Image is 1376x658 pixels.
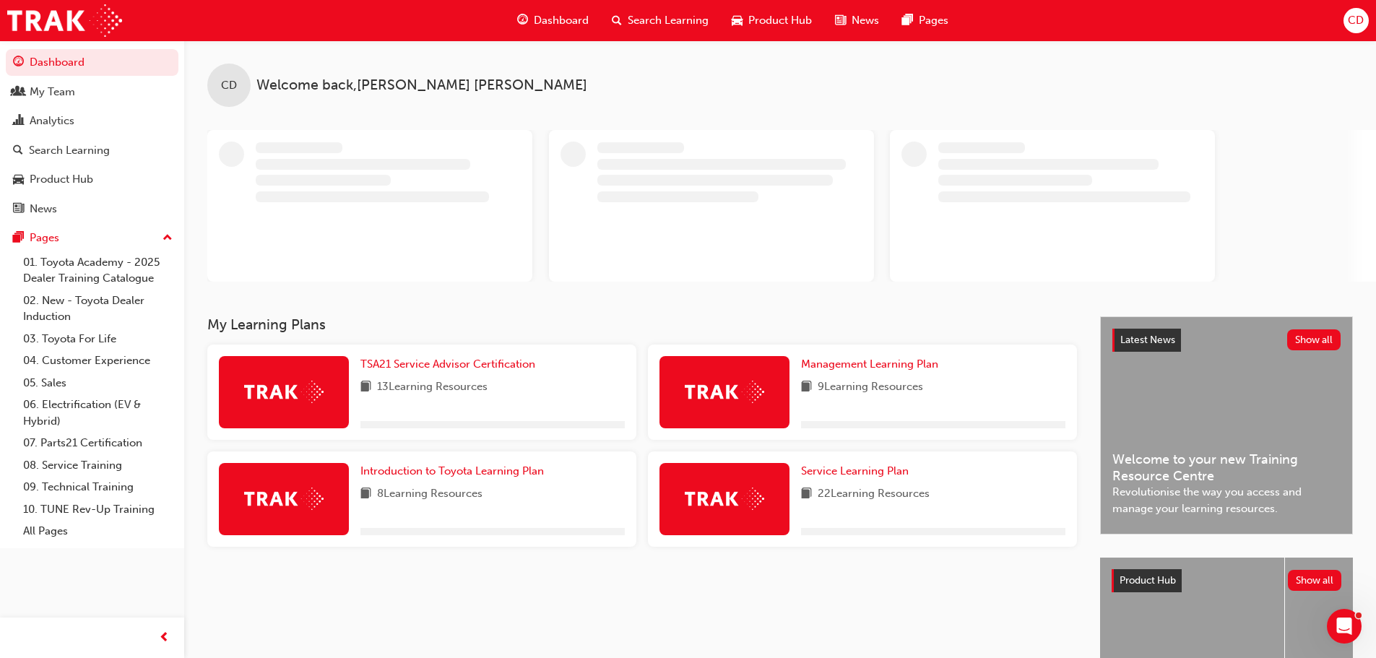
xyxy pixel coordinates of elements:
span: guage-icon [517,12,528,30]
div: News [30,201,57,217]
div: My Team [30,84,75,100]
span: news-icon [13,203,24,216]
span: Latest News [1120,334,1175,346]
a: Product Hub [6,166,178,193]
span: Service Learning Plan [801,464,909,477]
a: Latest NewsShow allWelcome to your new Training Resource CentreRevolutionise the way you access a... [1100,316,1353,534]
a: All Pages [17,520,178,542]
span: pages-icon [13,232,24,245]
span: 22 Learning Resources [818,485,930,503]
div: Analytics [30,113,74,129]
a: search-iconSearch Learning [600,6,720,35]
span: car-icon [13,173,24,186]
span: Product Hub [748,12,812,29]
a: 04. Customer Experience [17,350,178,372]
a: news-iconNews [823,6,891,35]
span: CD [221,77,237,94]
span: Search Learning [628,12,709,29]
a: 09. Technical Training [17,476,178,498]
a: Service Learning Plan [801,463,914,480]
span: guage-icon [13,56,24,69]
div: Product Hub [30,171,93,188]
a: Introduction to Toyota Learning Plan [360,463,550,480]
a: 06. Electrification (EV & Hybrid) [17,394,178,432]
a: Search Learning [6,137,178,164]
span: book-icon [801,378,812,397]
div: Pages [30,230,59,246]
div: Search Learning [29,142,110,159]
a: 10. TUNE Rev-Up Training [17,498,178,521]
a: pages-iconPages [891,6,960,35]
span: Revolutionise the way you access and manage your learning resources. [1112,484,1341,516]
span: search-icon [13,144,23,157]
span: 13 Learning Resources [377,378,488,397]
a: guage-iconDashboard [506,6,600,35]
span: up-icon [163,229,173,248]
span: Pages [919,12,948,29]
a: My Team [6,79,178,105]
a: Latest NewsShow all [1112,329,1341,352]
span: CD [1348,12,1364,29]
a: Analytics [6,108,178,134]
a: 05. Sales [17,372,178,394]
button: Show all [1288,570,1342,591]
img: Trak [244,381,324,403]
a: 02. New - Toyota Dealer Induction [17,290,178,328]
iframe: Intercom live chat [1327,609,1362,644]
span: news-icon [835,12,846,30]
img: Trak [7,4,122,37]
a: Dashboard [6,49,178,76]
span: search-icon [612,12,622,30]
span: car-icon [732,12,743,30]
button: Pages [6,225,178,251]
a: TSA21 Service Advisor Certification [360,356,541,373]
h3: My Learning Plans [207,316,1077,333]
span: TSA21 Service Advisor Certification [360,358,535,371]
span: News [852,12,879,29]
a: Product HubShow all [1112,569,1341,592]
button: DashboardMy TeamAnalyticsSearch LearningProduct HubNews [6,46,178,225]
img: Trak [244,488,324,510]
a: News [6,196,178,222]
span: chart-icon [13,115,24,128]
span: Welcome to your new Training Resource Centre [1112,451,1341,484]
span: book-icon [801,485,812,503]
a: 01. Toyota Academy - 2025 Dealer Training Catalogue [17,251,178,290]
span: 8 Learning Resources [377,485,483,503]
span: people-icon [13,86,24,99]
a: 03. Toyota For Life [17,328,178,350]
span: Management Learning Plan [801,358,938,371]
span: prev-icon [159,629,170,647]
span: pages-icon [902,12,913,30]
a: 08. Service Training [17,454,178,477]
a: 07. Parts21 Certification [17,432,178,454]
button: Show all [1287,329,1341,350]
a: Management Learning Plan [801,356,944,373]
span: Introduction to Toyota Learning Plan [360,464,544,477]
span: Welcome back , [PERSON_NAME] [PERSON_NAME] [256,77,587,94]
button: CD [1343,8,1369,33]
a: car-iconProduct Hub [720,6,823,35]
span: book-icon [360,485,371,503]
span: book-icon [360,378,371,397]
span: Dashboard [534,12,589,29]
span: Product Hub [1120,574,1176,586]
img: Trak [685,488,764,510]
img: Trak [685,381,764,403]
span: 9 Learning Resources [818,378,923,397]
